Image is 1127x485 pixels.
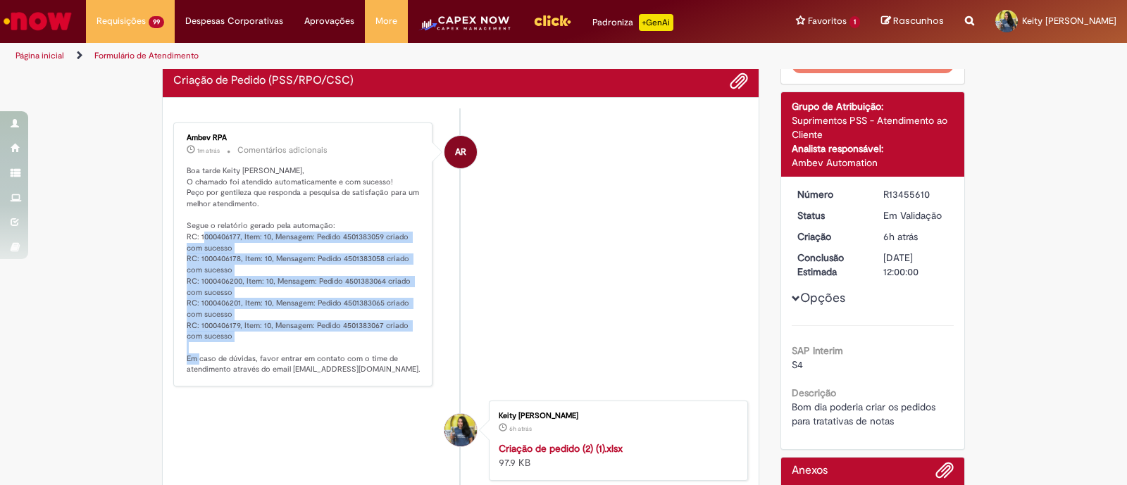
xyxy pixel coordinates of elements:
[375,14,397,28] span: More
[197,146,220,155] time: 28/08/2025 14:03:01
[149,16,164,28] span: 99
[808,14,847,28] span: Favoritos
[883,229,949,244] div: 28/08/2025 08:04:03
[792,141,954,156] div: Analista responsável:
[792,156,954,170] div: Ambev Automation
[883,208,949,222] div: Em Validação
[792,344,843,357] b: SAP Interim
[730,72,748,90] button: Adicionar anexos
[96,14,146,28] span: Requisições
[455,135,466,169] span: AR
[883,230,918,243] span: 6h atrás
[11,43,741,69] ul: Trilhas de página
[787,251,873,279] dt: Conclusão Estimada
[185,14,283,28] span: Despesas Corporativas
[787,229,873,244] dt: Criação
[173,75,354,87] h2: Criação de Pedido (PSS/RPO/CSC) Histórico de tíquete
[15,50,64,61] a: Página inicial
[849,16,860,28] span: 1
[792,358,803,371] span: S4
[792,401,938,427] span: Bom dia poderia criar os pedidos para tratativas de notas
[499,412,733,420] div: Keity [PERSON_NAME]
[509,424,532,433] time: 28/08/2025 08:03:51
[1,7,74,35] img: ServiceNow
[533,10,571,31] img: click_logo_yellow_360x200.png
[499,441,733,470] div: 97.9 KB
[792,99,954,113] div: Grupo de Atribuição:
[94,50,199,61] a: Formulário de Atendimento
[792,113,954,141] div: Suprimentos PSS - Atendimento ao Cliente
[187,165,421,375] p: Boa tarde Keity [PERSON_NAME], O chamado foi atendido automaticamente e com sucesso! Peço por gen...
[881,15,944,28] a: Rascunhos
[1022,15,1116,27] span: Keity [PERSON_NAME]
[792,465,828,477] h2: Anexos
[418,14,512,42] img: CapexLogo5.png
[499,442,623,455] a: Criação de pedido (2) (1).xlsx
[592,14,673,31] div: Padroniza
[787,187,873,201] dt: Número
[187,134,421,142] div: Ambev RPA
[893,14,944,27] span: Rascunhos
[787,208,873,222] dt: Status
[883,187,949,201] div: R13455610
[792,386,836,399] b: Descrição
[197,146,220,155] span: 1m atrás
[304,14,354,28] span: Aprovações
[639,14,673,31] p: +GenAi
[509,424,532,433] span: 6h atrás
[444,414,477,446] div: Keity Magalhaes De Souza
[883,230,918,243] time: 28/08/2025 08:04:03
[237,144,328,156] small: Comentários adicionais
[883,251,949,279] div: [DATE] 12:00:00
[444,136,477,168] div: Ambev RPA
